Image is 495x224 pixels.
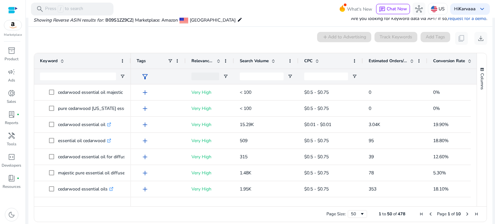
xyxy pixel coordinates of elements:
span: 50 [387,211,392,217]
span: add [141,89,149,96]
b: Karvaaa [459,6,476,12]
span: Columns [479,73,485,90]
input: CPC Filter Input [304,73,348,80]
span: keyboard_arrow_down [478,5,486,13]
p: Tools [7,141,16,147]
span: 39 [369,154,374,160]
span: of [393,211,397,217]
p: Very High [191,118,228,131]
button: Open Filter Menu [120,74,125,79]
span: CPC [304,58,313,64]
span: chat [379,6,385,13]
p: Sales [7,99,16,104]
span: 15.29K [240,122,254,128]
p: US [439,3,445,15]
div: 50 [351,211,360,217]
span: lab_profile [8,111,15,118]
div: Last Page [474,211,479,217]
div: Page Size: [326,211,346,217]
span: 315 [240,154,247,160]
span: | Marketplace: Amazon [132,17,178,23]
span: Conversion Rate [433,58,465,64]
span: B09S1ZZ9CZ [105,17,132,23]
p: Marketplace [4,33,22,37]
span: 0% [433,105,440,112]
span: [GEOGRAPHIC_DATA] [190,17,236,23]
p: Resources [3,184,21,190]
span: campaign [8,68,15,76]
button: download [474,32,487,45]
input: Search Volume Filter Input [240,73,284,80]
span: 18.10% [433,186,449,192]
button: Open Filter Menu [287,74,293,79]
span: 3.04K [369,122,380,128]
span: download [477,34,485,42]
span: fiber_manual_record [17,177,19,180]
span: 18.80% [433,138,449,144]
p: Very High [191,134,228,147]
span: Keyword [40,58,58,64]
p: Very High [191,182,228,196]
span: What's New [347,4,372,15]
span: hub [415,5,423,13]
span: $0.01 - $0.01 [304,122,331,128]
p: Product [5,56,18,62]
span: 10 [456,211,461,217]
span: add [141,105,149,112]
span: $0.5 - $0.75 [304,170,329,176]
span: 5.30% [433,170,446,176]
p: majestic pure essential oil diffuser [58,166,132,180]
p: essential oil cedarwood [58,134,111,147]
span: Chat Now [387,6,407,12]
p: Reports [5,120,18,126]
mat-icon: edit [237,16,242,24]
p: Developers [2,162,21,168]
span: search [36,5,44,13]
div: First Page [419,211,424,217]
span: 0 [369,89,371,95]
p: Ads [8,77,15,83]
button: chatChat Now [376,4,410,14]
span: $0.5 - $0.75 [304,105,329,112]
span: $0.5 - $0.75 [304,186,329,192]
span: inventory_2 [8,47,15,54]
p: pure cedarwood [US_STATE] essential oil [58,102,147,115]
p: Very High [191,102,228,115]
p: essential oils cedarwood [58,199,113,212]
span: 353 [369,186,376,192]
button: hub [412,3,425,15]
span: of [451,211,455,217]
p: Very High [191,86,228,99]
div: Page Size [348,210,367,218]
span: 1.95K [240,186,251,192]
span: 0 [369,105,371,112]
span: 1 [379,211,381,217]
span: 95 [369,138,374,144]
img: us.svg [431,6,437,12]
p: Press to search [45,5,83,13]
span: 12.60% [433,154,449,160]
span: / [58,5,63,13]
span: add [141,137,149,145]
span: handyman [8,132,15,140]
button: Open Filter Menu [352,74,357,79]
i: Showing Reverse ASIN results for: [34,17,104,23]
div: Previous Page [428,211,433,217]
span: add [141,121,149,129]
p: Very High [191,150,228,163]
p: Very High [191,199,228,212]
span: add [141,169,149,177]
span: donut_small [8,89,15,97]
span: filter_alt [141,73,149,81]
span: dark_mode [8,211,15,219]
span: Tags [137,58,146,64]
input: Keyword Filter Input [40,73,116,80]
span: 1.48K [240,170,251,176]
span: code_blocks [8,153,15,161]
span: < 100 [240,89,251,95]
span: fiber_manual_record [17,113,19,116]
p: cedarwood essential oil majestic pure [58,86,139,99]
span: book_4 [8,174,15,182]
span: $0.5 - $0.75 [304,89,329,95]
span: add [141,185,149,193]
